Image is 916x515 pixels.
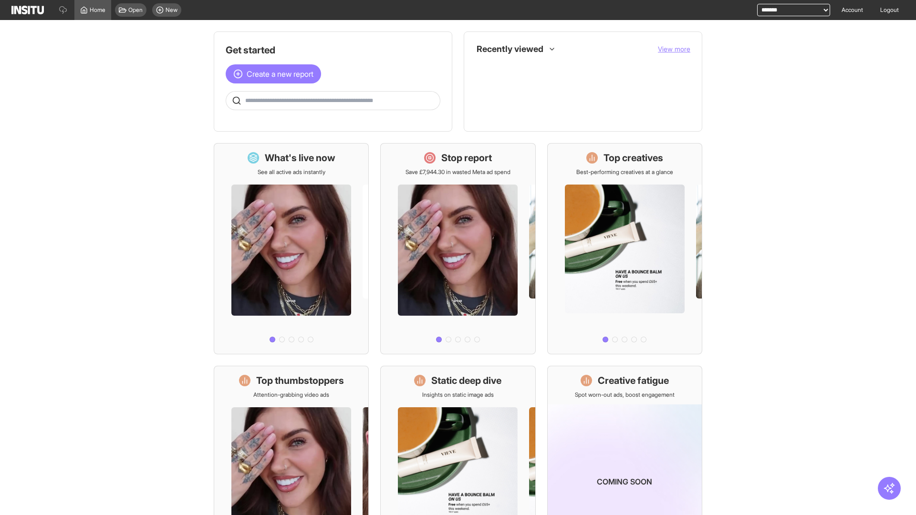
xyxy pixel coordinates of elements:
[380,143,535,354] a: Stop reportSave £7,944.30 in wasted Meta ad spend
[247,68,313,80] span: Create a new report
[214,143,369,354] a: What's live nowSee all active ads instantly
[253,391,329,399] p: Attention-grabbing video ads
[406,168,510,176] p: Save £7,944.30 in wasted Meta ad spend
[128,6,143,14] span: Open
[226,64,321,83] button: Create a new report
[422,391,494,399] p: Insights on static image ads
[547,143,702,354] a: Top creativesBest-performing creatives at a glance
[256,374,344,387] h1: Top thumbstoppers
[166,6,177,14] span: New
[90,6,105,14] span: Home
[11,6,44,14] img: Logo
[265,151,335,165] h1: What's live now
[576,168,673,176] p: Best-performing creatives at a glance
[658,44,690,54] button: View more
[258,168,325,176] p: See all active ads instantly
[431,374,501,387] h1: Static deep dive
[441,151,492,165] h1: Stop report
[604,151,663,165] h1: Top creatives
[658,45,690,53] span: View more
[226,43,440,57] h1: Get started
